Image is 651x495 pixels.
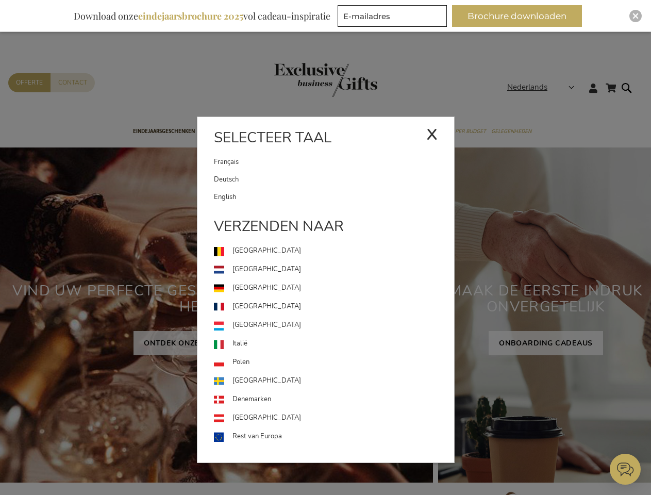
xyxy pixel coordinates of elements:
[214,260,454,279] a: [GEOGRAPHIC_DATA]
[214,279,454,298] a: [GEOGRAPHIC_DATA]
[629,10,642,22] div: Close
[214,335,454,353] a: Italië
[214,409,454,427] a: [GEOGRAPHIC_DATA]
[452,5,582,27] button: Brochure downloaden
[197,216,454,242] div: Verzenden naar
[610,454,641,485] iframe: belco-activator-frame
[214,427,454,446] a: Rest van Europa
[214,171,454,188] a: Deutsch
[338,5,450,30] form: marketing offers and promotions
[214,298,454,316] a: [GEOGRAPHIC_DATA]
[632,13,639,19] img: Close
[338,5,447,27] input: E-mailadres
[214,188,454,206] a: English
[214,372,454,390] a: [GEOGRAPHIC_DATA]
[214,390,454,409] a: Denemarken
[197,127,454,153] div: Selecteer taal
[214,153,426,171] a: Français
[214,353,454,372] a: Polen
[214,242,454,260] a: [GEOGRAPHIC_DATA]
[138,10,243,22] b: eindejaarsbrochure 2025
[69,5,335,27] div: Download onze vol cadeau-inspiratie
[426,118,438,148] div: x
[214,316,454,335] a: [GEOGRAPHIC_DATA]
